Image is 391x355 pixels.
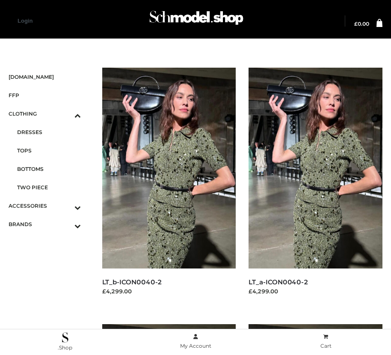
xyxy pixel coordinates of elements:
a: Login [18,18,33,24]
button: Toggle Submenu [51,215,81,233]
a: BOTTOMS [17,160,81,178]
span: .Shop [58,344,72,351]
a: DRESSES [17,123,81,141]
span: My Account [180,343,211,349]
span: [DOMAIN_NAME] [9,72,81,82]
bdi: 0.00 [354,21,369,27]
button: Toggle Submenu [51,197,81,215]
span: Cart [320,343,332,349]
span: CLOTHING [9,109,81,119]
img: Schmodel Admin 964 [147,5,246,35]
div: £4,299.00 [102,287,236,295]
a: TOPS [17,141,81,160]
a: £0.00 [354,21,369,27]
a: [DOMAIN_NAME] [9,68,81,86]
div: £4,299.00 [249,287,382,295]
a: ACCESSORIESToggle Submenu [9,197,81,215]
a: TWO PIECE [17,178,81,197]
span: BRANDS [9,219,81,229]
img: .Shop [62,332,68,343]
a: CLOTHINGToggle Submenu [9,104,81,123]
span: BOTTOMS [17,164,81,174]
span: FFP [9,90,81,100]
span: TWO PIECE [17,182,81,192]
a: FFP [9,86,81,104]
a: Cart [261,332,391,351]
a: BRANDSToggle Submenu [9,215,81,233]
span: £ [354,21,358,27]
a: LT_a-ICON0040-2 [249,278,308,286]
span: ACCESSORIES [9,201,81,211]
span: DRESSES [17,127,81,137]
span: TOPS [17,146,81,155]
a: My Account [130,332,261,351]
button: Toggle Submenu [51,104,81,123]
a: LT_b-ICON0040-2 [102,278,163,286]
a: Schmodel Admin 964 [145,7,246,35]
